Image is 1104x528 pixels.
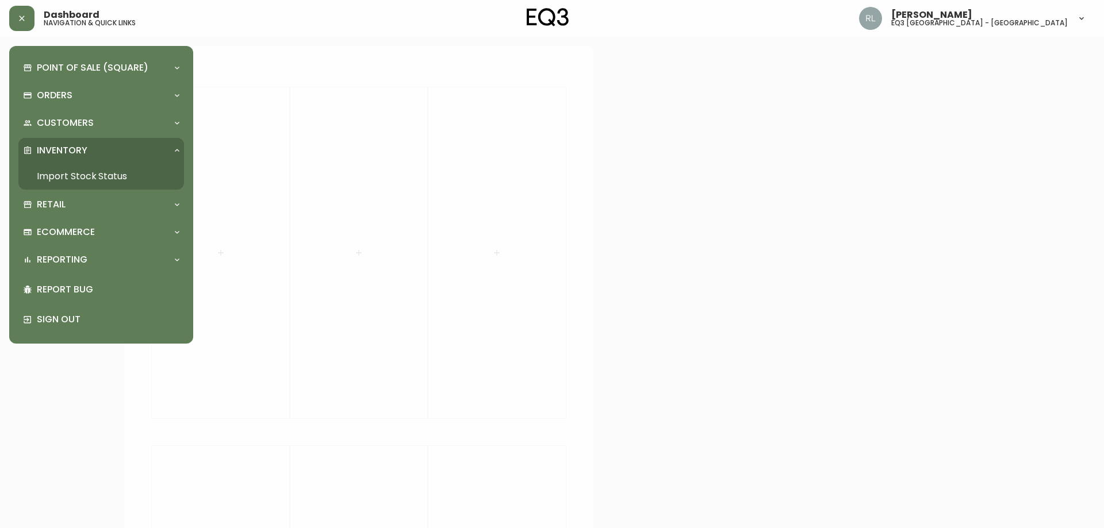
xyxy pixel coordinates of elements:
span: [PERSON_NAME] [891,10,972,20]
p: Customers [37,117,94,129]
img: 91cc3602ba8cb70ae1ccf1ad2913f397 [859,7,882,30]
p: Point of Sale (Square) [37,61,148,74]
p: Inventory [37,144,87,157]
img: logo [527,8,569,26]
div: Inventory [18,138,184,163]
div: Reporting [18,247,184,272]
div: Report Bug [18,275,184,305]
h5: navigation & quick links [44,20,136,26]
h5: eq3 [GEOGRAPHIC_DATA] - [GEOGRAPHIC_DATA] [891,20,1068,26]
p: Reporting [37,253,87,266]
p: Retail [37,198,66,211]
div: Ecommerce [18,219,184,245]
div: Sign Out [18,305,184,334]
div: Retail [18,192,184,217]
span: Dashboard [44,10,99,20]
p: Report Bug [37,283,179,296]
div: Customers [18,110,184,136]
a: Import Stock Status [18,163,184,190]
p: Ecommerce [37,226,95,238]
p: Orders [37,89,72,102]
div: Orders [18,83,184,108]
p: Sign Out [37,313,179,326]
div: Point of Sale (Square) [18,55,184,80]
